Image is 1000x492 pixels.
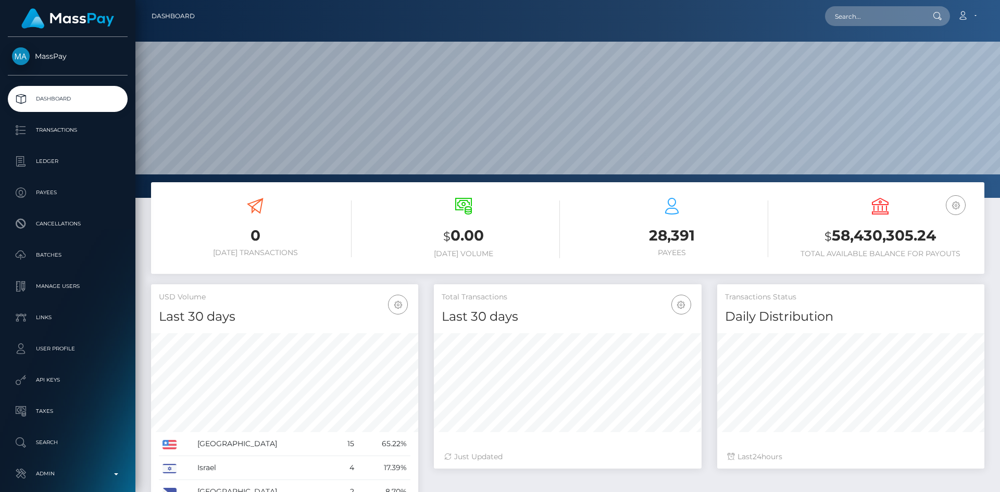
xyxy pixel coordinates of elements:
small: $ [824,229,832,244]
p: Links [12,310,123,325]
a: Payees [8,180,128,206]
p: Admin [12,466,123,482]
p: Transactions [12,122,123,138]
h3: 0.00 [367,225,560,247]
a: Dashboard [152,5,195,27]
a: Dashboard [8,86,128,112]
img: IL.png [162,464,177,473]
h5: Total Transactions [442,292,693,302]
p: Ledger [12,154,123,169]
td: [GEOGRAPHIC_DATA] [194,432,335,456]
p: Manage Users [12,279,123,294]
span: 24 [753,452,761,461]
input: Search... [825,6,923,26]
h6: Payees [576,248,768,257]
span: MassPay [8,52,128,61]
a: API Keys [8,367,128,393]
p: Payees [12,185,123,200]
img: MassPay Logo [21,8,114,29]
h6: [DATE] Transactions [159,248,352,257]
td: Israel [194,456,335,480]
h4: Daily Distribution [725,308,977,326]
h4: Last 30 days [442,308,693,326]
small: $ [443,229,451,244]
a: Batches [8,242,128,268]
a: Links [8,305,128,331]
h4: Last 30 days [159,308,410,326]
a: Taxes [8,398,128,424]
a: User Profile [8,336,128,362]
p: Taxes [12,403,123,419]
a: Search [8,430,128,456]
h3: 28,391 [576,225,768,246]
td: 65.22% [358,432,410,456]
h5: USD Volume [159,292,410,302]
p: User Profile [12,341,123,357]
td: 15 [335,432,358,456]
img: MassPay [12,47,30,65]
a: Transactions [8,117,128,143]
h3: 0 [159,225,352,246]
p: Cancellations [12,216,123,232]
h6: Total Available Balance for Payouts [784,249,977,258]
a: Ledger [8,148,128,174]
p: Search [12,435,123,450]
div: Last hours [728,451,974,462]
td: 4 [335,456,358,480]
p: Batches [12,247,123,263]
a: Admin [8,461,128,487]
h6: [DATE] Volume [367,249,560,258]
h5: Transactions Status [725,292,977,302]
a: Manage Users [8,273,128,299]
p: API Keys [12,372,123,388]
div: Just Updated [444,451,691,462]
img: US.png [162,440,177,449]
h3: 58,430,305.24 [784,225,977,247]
p: Dashboard [12,91,123,107]
td: 17.39% [358,456,410,480]
a: Cancellations [8,211,128,237]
